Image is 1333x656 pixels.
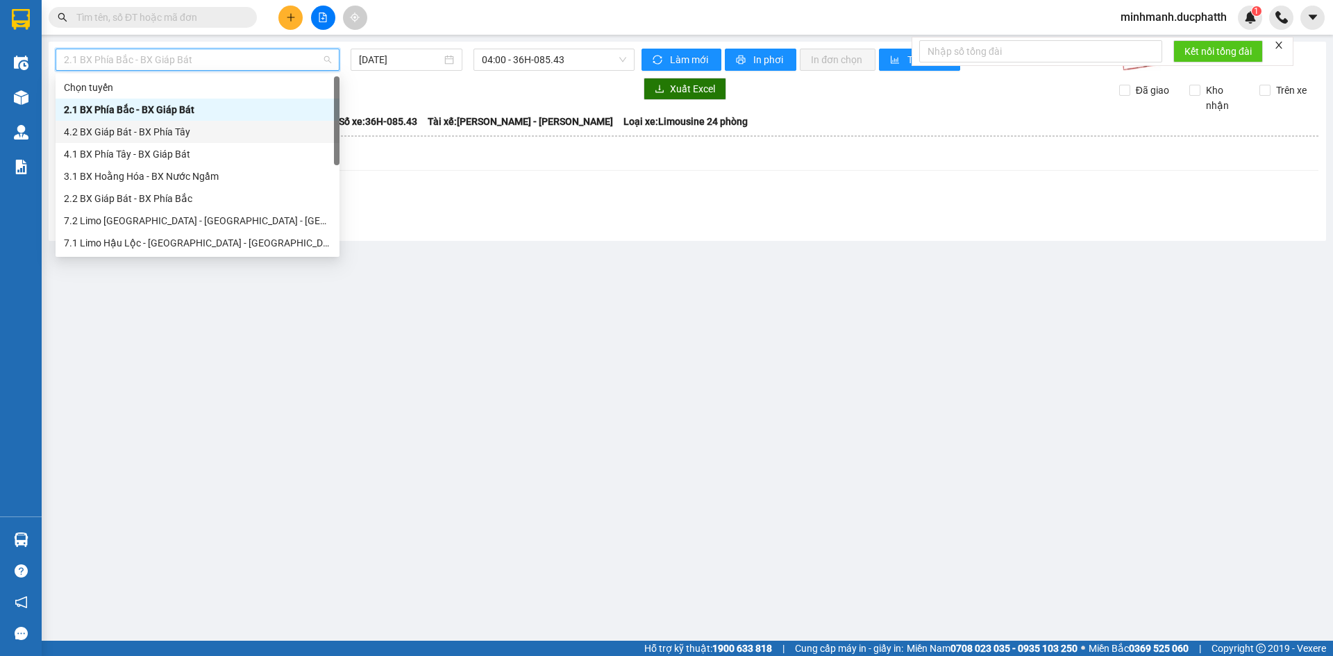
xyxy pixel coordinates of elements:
[1256,644,1266,653] span: copyright
[56,210,339,232] div: 7.2 Limo Hà Nội - Bỉm Sơn - Hậu Lộc
[1129,643,1189,654] strong: 0369 525 060
[64,169,331,184] div: 3.1 BX Hoằng Hóa - BX Nước Ngầm
[1173,40,1263,62] button: Kết nối tổng đài
[64,235,331,251] div: 7.1 Limo Hậu Lộc - [GEOGRAPHIC_DATA] - [GEOGRAPHIC_DATA]
[1109,8,1238,26] span: minhmanh.ducphatth
[1200,83,1249,113] span: Kho nhận
[64,191,331,206] div: 2.2 BX Giáp Bát - BX Phía Bắc
[286,12,296,22] span: plus
[644,78,726,100] button: downloadXuất Excel
[1081,646,1085,651] span: ⚪️
[670,52,710,67] span: Làm mới
[56,232,339,254] div: 7.1 Limo Hậu Lộc - Bỉm Sơn - Hà Nội
[64,49,331,70] span: 2.1 BX Phía Bắc - BX Giáp Bát
[653,55,664,66] span: sync
[782,641,785,656] span: |
[736,55,748,66] span: printer
[725,49,796,71] button: printerIn phơi
[76,10,240,25] input: Tìm tên, số ĐT hoặc mã đơn
[56,99,339,121] div: 2.1 BX Phía Bắc - BX Giáp Bát
[1271,83,1312,98] span: Trên xe
[1089,641,1189,656] span: Miền Bắc
[56,165,339,187] div: 3.1 BX Hoằng Hóa - BX Nước Ngầm
[753,52,785,67] span: In phơi
[15,596,28,609] span: notification
[14,56,28,70] img: warehouse-icon
[1274,40,1284,50] span: close
[950,643,1078,654] strong: 0708 023 035 - 0935 103 250
[64,102,331,117] div: 2.1 BX Phía Bắc - BX Giáp Bát
[311,6,335,30] button: file-add
[339,114,417,129] span: Số xe: 36H-085.43
[12,9,30,30] img: logo-vxr
[1130,83,1175,98] span: Đã giao
[64,124,331,140] div: 4.2 BX Giáp Bát - BX Phía Tây
[1275,11,1288,24] img: phone-icon
[879,49,960,71] button: bar-chartThống kê
[1300,6,1325,30] button: caret-down
[644,641,772,656] span: Hỗ trợ kỹ thuật:
[890,55,902,66] span: bar-chart
[1252,6,1261,16] sup: 1
[14,532,28,547] img: warehouse-icon
[1184,44,1252,59] span: Kết nối tổng đài
[64,146,331,162] div: 4.1 BX Phía Tây - BX Giáp Bát
[64,80,331,95] div: Chọn tuyến
[343,6,367,30] button: aim
[350,12,360,22] span: aim
[318,12,328,22] span: file-add
[56,121,339,143] div: 4.2 BX Giáp Bát - BX Phía Tây
[64,213,331,228] div: 7.2 Limo [GEOGRAPHIC_DATA] - [GEOGRAPHIC_DATA] - [GEOGRAPHIC_DATA]
[1199,641,1201,656] span: |
[428,114,613,129] span: Tài xế: [PERSON_NAME] - [PERSON_NAME]
[712,643,772,654] strong: 1900 633 818
[642,49,721,71] button: syncLàm mới
[800,49,875,71] button: In đơn chọn
[14,90,28,105] img: warehouse-icon
[278,6,303,30] button: plus
[1254,6,1259,16] span: 1
[14,160,28,174] img: solution-icon
[15,627,28,640] span: message
[795,641,903,656] span: Cung cấp máy in - giấy in:
[56,187,339,210] div: 2.2 BX Giáp Bát - BX Phía Bắc
[907,641,1078,656] span: Miền Nam
[15,564,28,578] span: question-circle
[482,49,626,70] span: 04:00 - 36H-085.43
[56,143,339,165] div: 4.1 BX Phía Tây - BX Giáp Bát
[56,76,339,99] div: Chọn tuyến
[1244,11,1257,24] img: icon-new-feature
[623,114,748,129] span: Loại xe: Limousine 24 phòng
[14,125,28,140] img: warehouse-icon
[919,40,1162,62] input: Nhập số tổng đài
[1307,11,1319,24] span: caret-down
[58,12,67,22] span: search
[359,52,442,67] input: 12/10/2025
